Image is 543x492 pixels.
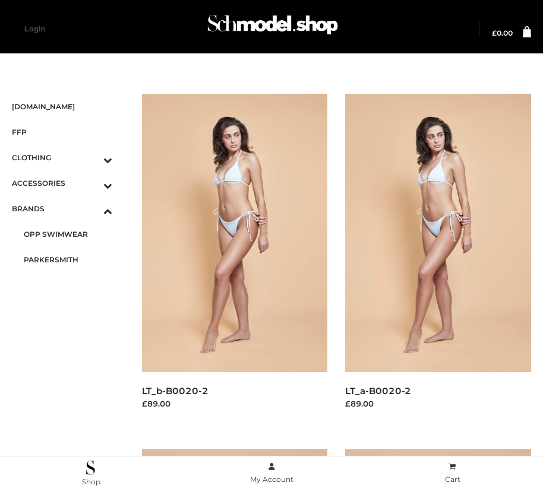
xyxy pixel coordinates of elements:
span: OPP SWIMWEAR [24,227,112,241]
a: Cart [362,460,543,487]
a: CLOTHINGToggle Submenu [12,145,112,170]
span: [DOMAIN_NAME] [12,100,112,113]
span: Cart [445,475,460,484]
a: FFP [12,119,112,145]
div: £89.00 [345,398,531,410]
button: Toggle Submenu [71,196,112,221]
span: BRANDS [12,202,112,215]
img: Schmodel Admin 964 [204,7,341,49]
span: FFP [12,125,112,139]
span: My Account [250,475,293,484]
a: BRANDSToggle Submenu [12,196,112,221]
span: PARKERSMITH [24,253,112,266]
span: ACCESSORIES [12,176,112,190]
a: OPP SWIMWEAR [24,221,112,247]
span: CLOTHING [12,151,112,164]
a: ACCESSORIESToggle Submenu [12,170,112,196]
a: My Account [181,460,362,487]
div: £89.00 [142,398,328,410]
bdi: 0.00 [492,28,513,37]
button: Toggle Submenu [71,145,112,170]
span: .Shop [80,477,100,486]
a: LT_b-B0020-2 [142,385,209,396]
a: £0.00 [492,30,513,37]
button: Toggle Submenu [71,170,112,196]
a: LT_a-B0020-2 [345,385,411,396]
a: Schmodel Admin 964 [202,10,341,49]
span: £ [492,28,497,37]
a: Login [24,24,45,33]
a: [DOMAIN_NAME] [12,94,112,119]
img: .Shop [86,461,95,475]
a: PARKERSMITH [24,247,112,272]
